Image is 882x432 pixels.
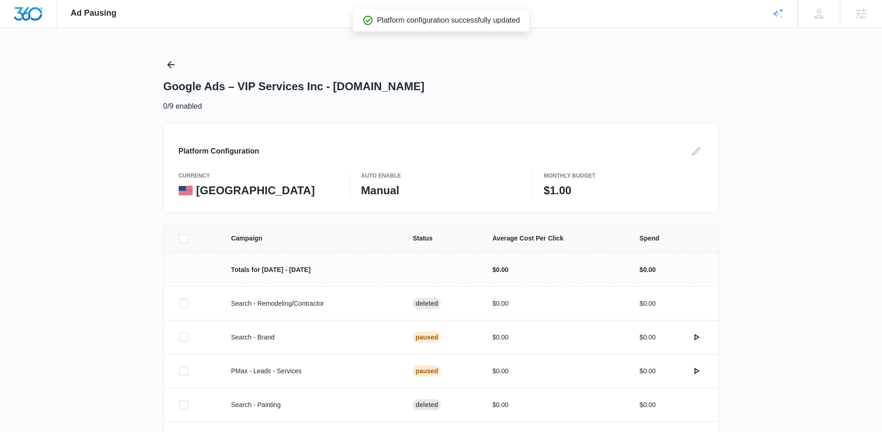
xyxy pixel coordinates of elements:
[163,57,178,72] button: Back
[413,399,441,410] div: Deleted
[196,184,315,197] p: [GEOGRAPHIC_DATA]
[413,298,441,309] div: Deleted
[231,265,390,275] p: Totals for [DATE] - [DATE]
[361,172,521,180] p: Auto Enable
[231,333,390,342] p: Search - Brand
[689,144,704,159] button: Edit
[231,234,390,243] span: Campaign
[413,365,441,376] div: Paused
[492,265,617,275] p: $0.00
[639,234,703,243] span: Spend
[492,366,617,376] p: $0.00
[71,8,117,18] span: Ad Pausing
[544,184,703,197] p: $1.00
[544,172,703,180] p: Monthly Budget
[231,400,390,410] p: Search - Painting
[492,400,617,410] p: $0.00
[492,333,617,342] p: $0.00
[179,186,193,195] img: United States
[163,101,202,112] p: 0/9 enabled
[163,80,425,93] h1: Google Ads – VIP Services Inc - [DOMAIN_NAME]
[689,330,704,345] button: actions.activate
[413,332,441,343] div: Paused
[492,299,617,309] p: $0.00
[179,172,338,180] p: currency
[361,184,521,197] p: Manual
[231,366,390,376] p: PMax - Leads - Services
[377,15,520,26] p: Platform configuration successfully updated
[179,146,259,157] h3: Platform Configuration
[639,333,656,342] p: $0.00
[639,265,656,275] p: $0.00
[413,234,470,243] span: Status
[639,366,656,376] p: $0.00
[492,234,617,243] span: Average Cost Per Click
[639,299,656,309] p: $0.00
[231,299,390,309] p: Search - Remodeling/Contractor
[689,364,704,378] button: actions.activate
[639,400,656,410] p: $0.00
